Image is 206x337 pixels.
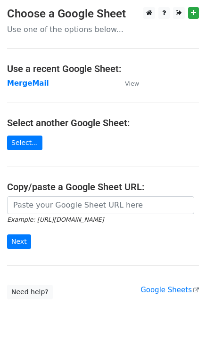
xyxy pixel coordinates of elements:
a: Google Sheets [140,286,199,294]
h4: Select another Google Sheet: [7,117,199,128]
small: View [125,80,139,87]
a: View [115,79,139,88]
h4: Copy/paste a Google Sheet URL: [7,181,199,193]
input: Next [7,234,31,249]
a: MergeMail [7,79,49,88]
small: Example: [URL][DOMAIN_NAME] [7,216,104,223]
h3: Choose a Google Sheet [7,7,199,21]
a: Select... [7,136,42,150]
h4: Use a recent Google Sheet: [7,63,199,74]
a: Need help? [7,285,53,299]
input: Paste your Google Sheet URL here [7,196,194,214]
p: Use one of the options below... [7,24,199,34]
